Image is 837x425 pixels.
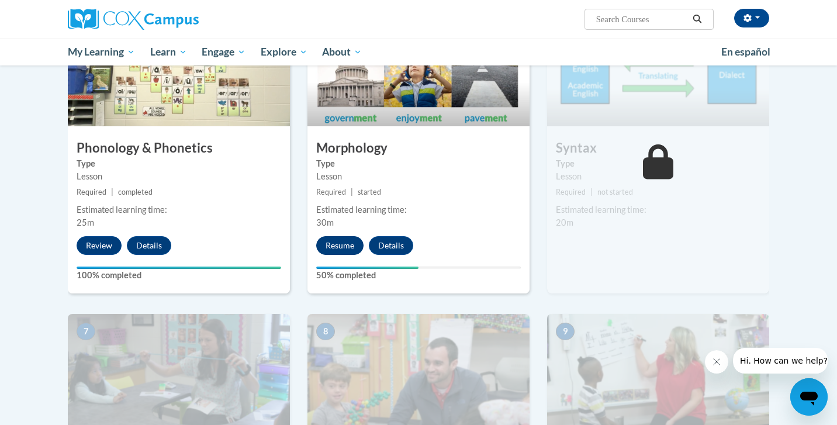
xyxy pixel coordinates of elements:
[316,203,521,216] div: Estimated learning time:
[714,40,778,64] a: En español
[556,203,760,216] div: Estimated learning time:
[202,45,245,59] span: Engage
[50,39,787,65] div: Main menu
[194,39,253,65] a: Engage
[315,39,370,65] a: About
[733,348,828,374] iframe: Message from company
[597,188,633,196] span: not started
[556,188,586,196] span: Required
[307,9,530,126] img: Course Image
[590,188,593,196] span: |
[316,188,346,196] span: Required
[77,267,281,269] div: Your progress
[68,9,199,30] img: Cox Campus
[316,269,521,282] label: 50% completed
[734,9,769,27] button: Account Settings
[556,323,575,340] span: 9
[790,378,828,416] iframe: Button to launch messaging window
[556,170,760,183] div: Lesson
[316,236,364,255] button: Resume
[689,12,706,26] button: Search
[547,139,769,157] h3: Syntax
[127,236,171,255] button: Details
[77,217,94,227] span: 25m
[150,45,187,59] span: Learn
[77,170,281,183] div: Lesson
[721,46,770,58] span: En español
[77,157,281,170] label: Type
[369,236,413,255] button: Details
[316,323,335,340] span: 8
[307,139,530,157] h3: Morphology
[77,236,122,255] button: Review
[547,9,769,126] img: Course Image
[595,12,689,26] input: Search Courses
[68,9,290,126] img: Course Image
[77,203,281,216] div: Estimated learning time:
[261,45,307,59] span: Explore
[316,267,418,269] div: Your progress
[253,39,315,65] a: Explore
[118,188,153,196] span: completed
[351,188,353,196] span: |
[60,39,143,65] a: My Learning
[556,217,573,227] span: 20m
[705,350,728,374] iframe: Close message
[68,139,290,157] h3: Phonology & Phonetics
[77,269,281,282] label: 100% completed
[316,157,521,170] label: Type
[316,170,521,183] div: Lesson
[556,157,760,170] label: Type
[143,39,195,65] a: Learn
[77,188,106,196] span: Required
[68,45,135,59] span: My Learning
[68,9,290,30] a: Cox Campus
[111,188,113,196] span: |
[322,45,362,59] span: About
[316,217,334,227] span: 30m
[358,188,381,196] span: started
[77,323,95,340] span: 7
